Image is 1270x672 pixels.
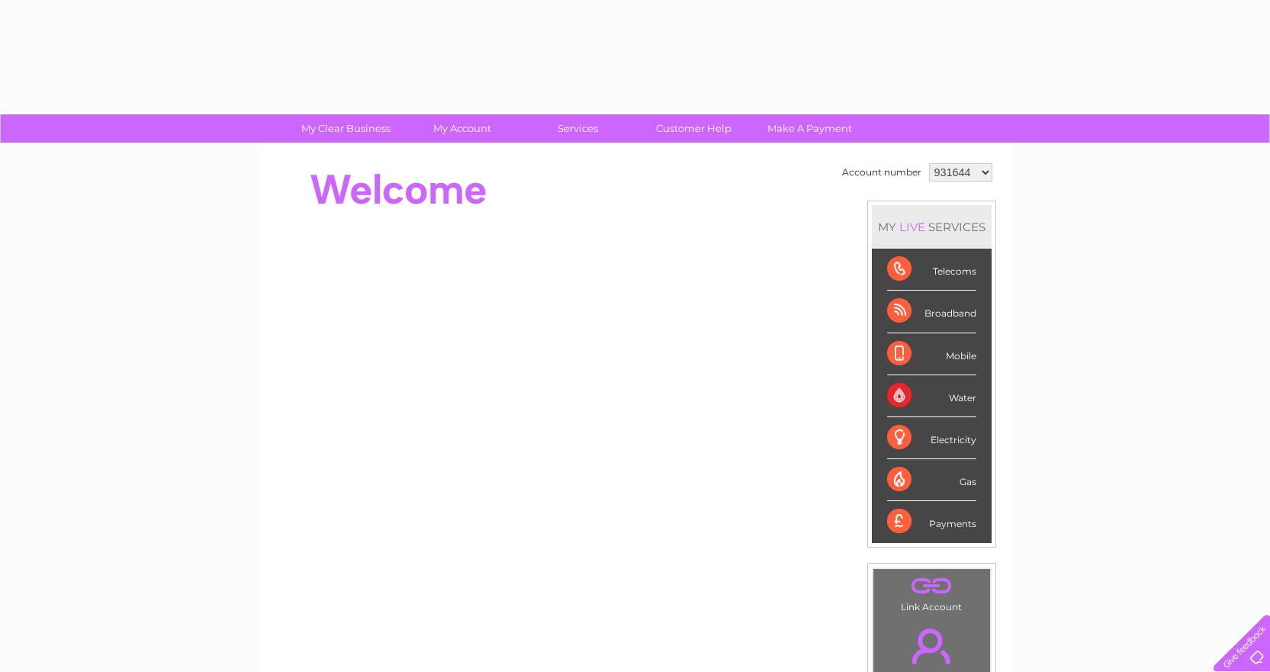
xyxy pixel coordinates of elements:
[877,573,986,600] a: .
[747,114,873,143] a: Make A Payment
[887,249,976,291] div: Telecoms
[887,459,976,501] div: Gas
[873,568,991,616] td: Link Account
[887,291,976,333] div: Broadband
[631,114,757,143] a: Customer Help
[872,205,992,249] div: MY SERVICES
[887,501,976,542] div: Payments
[515,114,641,143] a: Services
[838,159,925,185] td: Account number
[283,114,409,143] a: My Clear Business
[399,114,525,143] a: My Account
[887,417,976,459] div: Electricity
[896,220,928,234] div: LIVE
[887,375,976,417] div: Water
[887,333,976,375] div: Mobile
